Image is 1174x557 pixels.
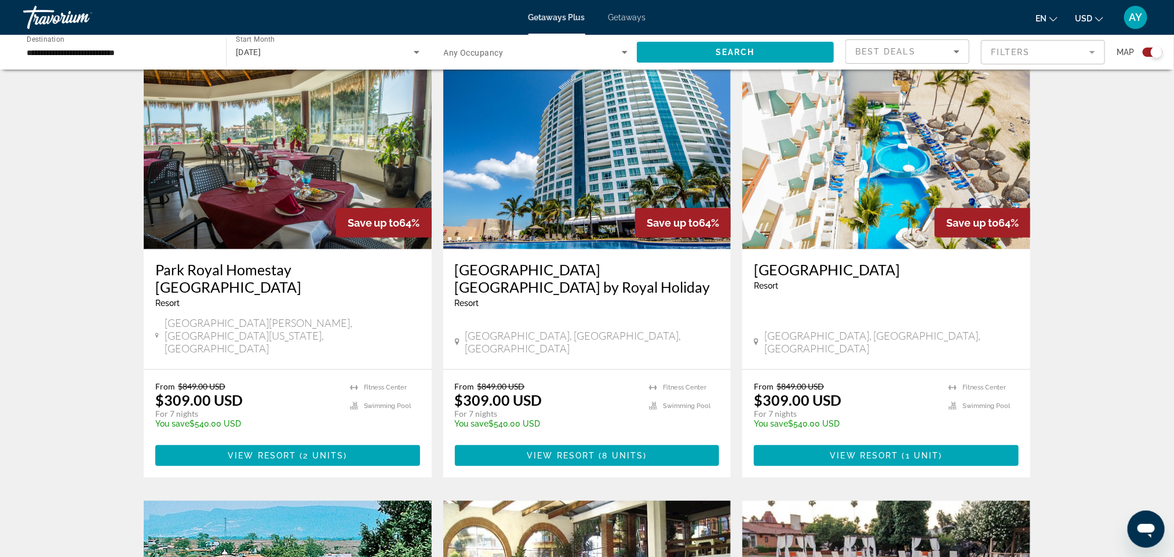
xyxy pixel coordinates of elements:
button: View Resort(8 units) [455,445,720,466]
p: $309.00 USD [455,391,542,409]
p: For 7 nights [754,409,937,419]
span: You save [754,419,788,428]
p: $309.00 USD [754,391,841,409]
button: View Resort(2 units) [155,445,420,466]
span: View Resort [527,451,595,460]
a: [GEOGRAPHIC_DATA] [754,261,1019,278]
span: Save up to [946,217,998,229]
span: 2 units [304,451,344,460]
span: From [754,381,774,391]
span: $849.00 USD [776,381,824,391]
button: View Resort(1 unit) [754,445,1019,466]
span: Any Occupancy [444,48,504,57]
span: [GEOGRAPHIC_DATA], [GEOGRAPHIC_DATA], [GEOGRAPHIC_DATA] [465,329,720,355]
p: For 7 nights [155,409,338,419]
button: Change language [1036,10,1058,27]
button: Filter [981,39,1105,65]
span: Save up to [348,217,400,229]
span: Resort [455,298,479,308]
span: 8 units [603,451,644,460]
span: Best Deals [855,47,916,56]
span: [GEOGRAPHIC_DATA], [GEOGRAPHIC_DATA], [GEOGRAPHIC_DATA] [764,329,1019,355]
a: Getaways [608,13,646,22]
span: Swimming Pool [962,402,1010,410]
div: 64% [635,208,731,238]
p: $540.00 USD [155,419,338,428]
span: View Resort [228,451,296,460]
span: ( ) [296,451,347,460]
iframe: Кнопка запуска окна обмена сообщениями [1128,511,1165,548]
span: AY [1129,12,1143,23]
a: Getaways Plus [528,13,585,22]
button: Search [637,42,834,63]
a: Travorium [23,2,139,32]
span: You save [155,419,189,428]
span: $849.00 USD [178,381,225,391]
button: Change currency [1075,10,1103,27]
span: Swimming Pool [663,402,710,410]
span: Fitness Center [663,384,706,391]
span: From [455,381,475,391]
span: en [1036,14,1047,23]
span: Save up to [647,217,699,229]
span: Fitness Center [962,384,1006,391]
img: 7692O01X.jpg [144,64,432,249]
span: $849.00 USD [477,381,525,391]
span: Destination [27,35,64,43]
span: USD [1075,14,1092,23]
span: Map [1117,44,1134,60]
div: 64% [336,208,432,238]
span: Swimming Pool [364,402,411,410]
a: Park Royal Homestay [GEOGRAPHIC_DATA] [155,261,420,296]
span: Fitness Center [364,384,407,391]
span: View Resort [830,451,899,460]
p: $540.00 USD [754,419,937,428]
a: [GEOGRAPHIC_DATA] [GEOGRAPHIC_DATA] by Royal Holiday [455,261,720,296]
span: [DATE] [236,48,261,57]
span: Resort [754,281,778,290]
span: From [155,381,175,391]
img: DG00E01X.jpg [443,64,731,249]
span: 1 unit [906,451,939,460]
button: User Menu [1121,5,1151,30]
span: ( ) [899,451,943,460]
mat-select: Sort by [855,45,960,59]
span: You save [455,419,489,428]
img: 1446E01X.jpg [742,64,1030,249]
span: Resort [155,298,180,308]
p: $309.00 USD [155,391,243,409]
span: [GEOGRAPHIC_DATA][PERSON_NAME], [GEOGRAPHIC_DATA][US_STATE], [GEOGRAPHIC_DATA] [165,316,420,355]
span: Start Month [236,36,275,44]
p: For 7 nights [455,409,638,419]
p: $540.00 USD [455,419,638,428]
div: 64% [935,208,1030,238]
span: Search [716,48,755,57]
span: ( ) [596,451,647,460]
